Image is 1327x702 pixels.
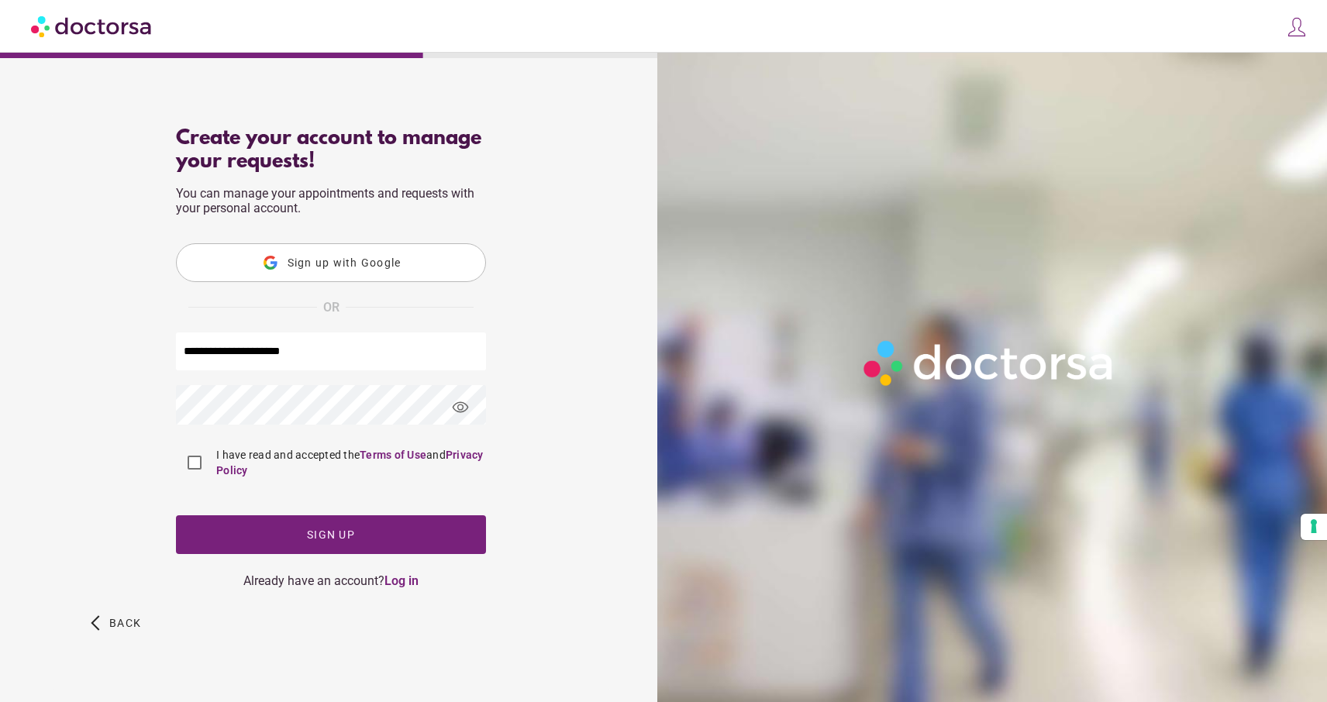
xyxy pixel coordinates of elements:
span: Sign up [307,528,355,541]
a: Log in [384,573,419,588]
button: arrow_back_ios Back [84,604,147,642]
button: Sign up with Google [176,243,486,282]
p: You can manage your appointments and requests with your personal account. [176,186,486,215]
span: Back [109,617,141,629]
span: visibility [439,387,481,428]
span: Sign up with Google [288,256,402,269]
span: OR [323,298,340,318]
a: Terms of Use [360,449,426,461]
div: Create your account to manage your requests! [176,127,486,174]
div: Already have an account? [176,573,486,588]
label: I have read and accepted the and [213,447,486,478]
img: Logo-Doctorsa-trans-White-partial-flat.png [857,333,1122,392]
img: Doctorsa.com [31,9,153,43]
img: icons8-customer-100.png [1286,16,1308,38]
button: Your consent preferences for tracking technologies [1301,514,1327,540]
a: Privacy Policy [216,449,484,477]
button: Sign up [176,515,486,554]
